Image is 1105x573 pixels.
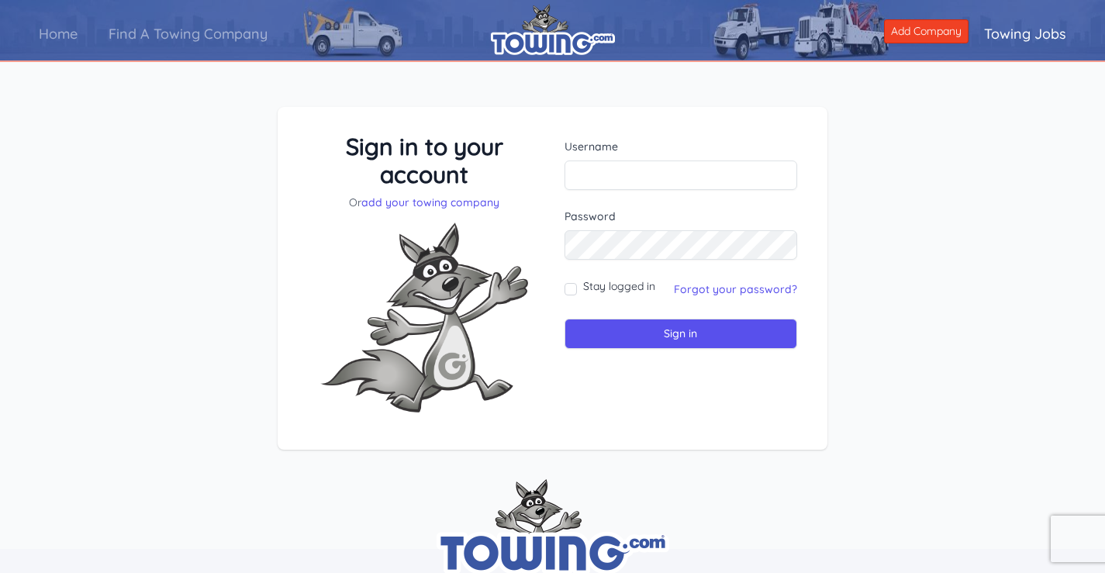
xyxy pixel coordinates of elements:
[583,278,655,294] label: Stay logged in
[565,209,798,224] label: Password
[23,12,93,56] a: Home
[565,319,798,349] input: Sign in
[565,139,798,154] label: Username
[308,210,540,425] img: Fox-Excited.png
[491,4,615,55] img: logo.png
[674,282,797,296] a: Forgot your password?
[361,195,499,209] a: add your towing company
[93,12,283,56] a: Find A Towing Company
[308,133,541,188] h3: Sign in to your account
[308,195,541,210] p: Or
[969,12,1082,56] a: Towing Jobs
[884,19,969,43] a: Add Company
